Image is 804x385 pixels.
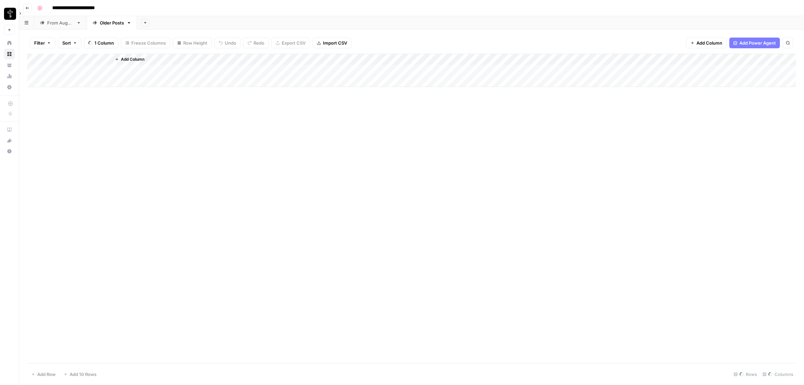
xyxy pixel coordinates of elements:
[4,38,15,48] a: Home
[729,38,780,48] button: Add Power Agent
[4,5,15,22] button: Workspace: LP Production Workloads
[282,40,306,46] span: Export CSV
[183,40,207,46] span: Row Height
[34,16,87,30] a: From [DATE]
[121,38,170,48] button: Freeze Columns
[4,49,15,59] a: Browse
[4,135,14,146] div: What's new?
[62,40,71,46] span: Sort
[4,71,15,81] a: Usage
[37,371,56,378] span: Add Row
[70,371,96,378] span: Add 10 Rows
[254,40,264,46] span: Redo
[739,40,776,46] span: Add Power Agent
[112,55,147,64] button: Add Column
[313,38,351,48] button: Import CSV
[696,40,722,46] span: Add Column
[4,124,15,135] a: AirOps Academy
[173,38,212,48] button: Row Height
[27,369,60,380] button: Add Row
[60,369,100,380] button: Add 10 Rows
[225,40,236,46] span: Undo
[34,40,45,46] span: Filter
[84,38,118,48] button: 1 Column
[214,38,241,48] button: Undo
[731,369,760,380] div: Rows
[94,40,114,46] span: 1 Column
[131,40,166,46] span: Freeze Columns
[686,38,727,48] button: Add Column
[243,38,269,48] button: Redo
[4,60,15,70] a: Your Data
[87,16,137,30] a: Older Posts
[121,56,144,62] span: Add Column
[323,40,347,46] span: Import CSV
[30,38,55,48] button: Filter
[4,135,15,146] button: What's new?
[760,369,796,380] div: Columns
[271,38,310,48] button: Export CSV
[100,19,124,26] div: Older Posts
[4,8,16,20] img: LP Production Workloads Logo
[4,82,15,93] a: Settings
[4,146,15,157] button: Help + Support
[47,19,74,26] div: From [DATE]
[58,38,81,48] button: Sort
